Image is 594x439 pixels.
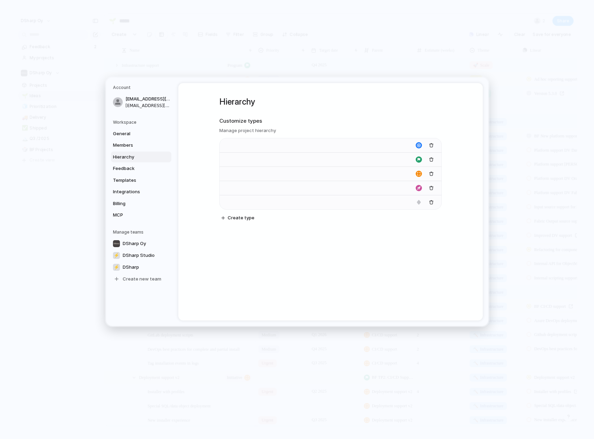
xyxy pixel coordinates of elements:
h5: Manage teams [113,229,171,235]
span: Create new team [123,276,161,283]
h2: Customize types [219,117,442,125]
div: ⚡ [113,264,120,271]
a: [EMAIL_ADDRESS][DOMAIN_NAME][EMAIL_ADDRESS][DOMAIN_NAME] [111,94,171,111]
a: ⚡DSharp [111,262,171,273]
span: Members [113,142,157,149]
a: DSharp Oy [111,238,171,249]
a: General [111,128,171,139]
h5: Workspace [113,119,171,125]
span: DSharp Oy [123,240,146,247]
span: Hierarchy [113,154,157,161]
span: DSharp [123,264,139,271]
h3: Manage project hierarchy [219,127,442,134]
span: Templates [113,177,157,184]
a: Templates [111,175,171,186]
a: Integrations [111,186,171,197]
span: [EMAIL_ADDRESS][DOMAIN_NAME] [125,96,170,103]
span: DSharp Studio [123,252,155,259]
span: MCP [113,212,157,219]
h5: Account [113,84,171,91]
span: Feedback [113,165,157,172]
a: Members [111,140,171,151]
span: Integrations [113,188,157,195]
a: Feedback [111,163,171,174]
a: Create new team [111,274,171,285]
a: Hierarchy [111,152,171,163]
span: General [113,130,157,137]
span: Create type [228,214,254,221]
span: Billing [113,200,157,207]
button: Create type [219,213,257,223]
a: Billing [111,198,171,209]
div: ⚡ [113,252,120,259]
h1: Hierarchy [219,96,442,108]
a: MCP [111,210,171,221]
a: ⚡DSharp Studio [111,250,171,261]
span: [EMAIL_ADDRESS][DOMAIN_NAME] [125,103,170,109]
